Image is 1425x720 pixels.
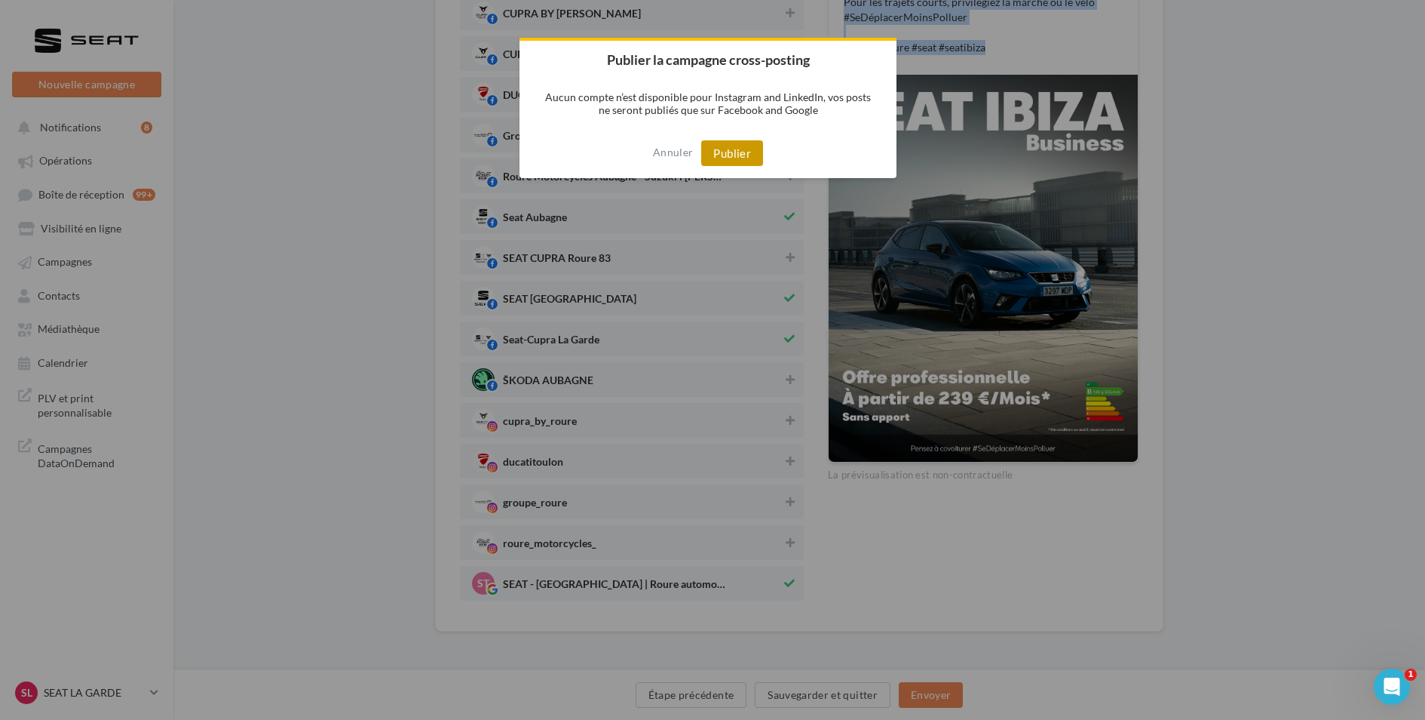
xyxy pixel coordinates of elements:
[653,140,693,165] button: Annuler
[1405,669,1417,681] span: 1
[519,78,896,128] p: Aucun compte n’est disponible pour Instagram and LinkedIn, vos posts ne seront publiés que sur Fa...
[1374,669,1410,705] iframe: Intercom live chat
[519,41,896,78] h2: Publier la campagne cross-posting
[701,140,763,166] button: Publier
